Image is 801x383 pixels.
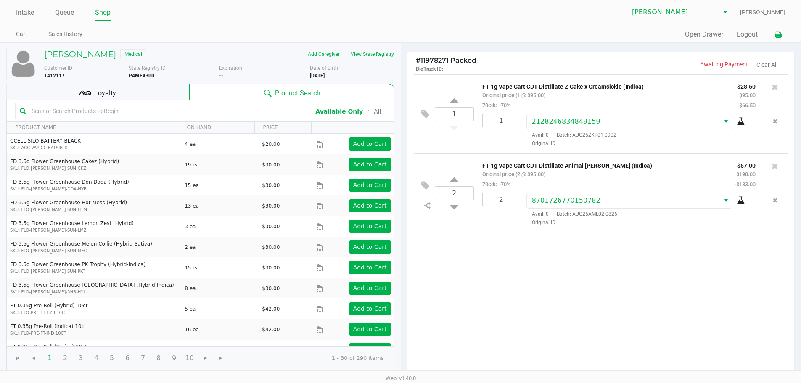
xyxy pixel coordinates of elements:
[10,330,177,336] p: SKU: FLO-PRE-FT-IND.10CT
[7,154,181,175] td: FD 3.5g Flower Greenhouse Cakez (Hybrid)
[10,186,177,192] p: SKU: FLO-[PERSON_NAME]-DDA-HYB
[262,285,280,291] span: $30.00
[262,327,280,333] span: $42.00
[262,224,280,230] span: $30.00
[349,302,391,315] button: Add to Cart
[104,350,120,366] span: Page 5
[302,48,345,61] button: Add Caregiver
[353,326,387,333] app-button-loader: Add to Cart
[73,350,89,366] span: Page 3
[181,216,258,237] td: 3 ea
[7,257,181,278] td: FD 3.5g Flower Greenhouse PK Trophy (Hybrid-Indica)
[44,49,116,59] h5: [PERSON_NAME]
[151,350,167,366] span: Page 8
[10,227,177,233] p: SKU: FLO-[PERSON_NAME]-SUN-LMZ
[10,268,177,275] p: SKU: FLO-[PERSON_NAME]-SUN-PKT
[44,65,72,71] span: Customer ID
[345,48,394,61] button: View State Registry
[48,29,82,40] a: Sales History
[349,199,391,212] button: Add to Cart
[482,92,545,98] small: Original price (1 @ $95.00)
[202,355,209,362] span: Go to the next page
[719,5,731,20] button: Select
[181,195,258,216] td: 13 ea
[482,102,510,108] small: 70cdt:
[349,158,391,171] button: Add to Cart
[275,88,320,98] span: Product Search
[632,7,714,17] span: [PERSON_NAME]
[720,193,732,208] button: Select
[420,200,435,211] inline-svg: Split item qty to new line
[94,88,116,98] span: Loyalty
[7,340,181,360] td: FT 0.35g Pre-Roll (Sativa) 10ct
[349,179,391,192] button: Add to Cart
[769,114,781,129] button: Remove the package from the orderLine
[262,182,280,188] span: $30.00
[526,132,616,138] span: Avail: 0 Batch: AUG25ZKR01-0902
[310,73,325,79] b: [DATE]
[7,298,181,319] td: FT 0.35g Pre-Roll (Hybrid) 10ct
[88,350,104,366] span: Page 4
[497,181,510,188] span: -70%
[181,175,258,195] td: 15 ea
[181,340,258,360] td: 20 ea
[10,165,177,172] p: SKU: FLO-[PERSON_NAME]-SUN-CKZ
[363,107,374,115] span: ᛫
[16,7,34,18] a: Intake
[526,211,617,217] span: Avail: 0 Batch: AUG25AML02-0826
[15,355,21,362] span: Go to the first page
[262,244,280,250] span: $30.00
[10,248,177,254] p: SKU: FLO-[PERSON_NAME]-SUN-MEC
[353,161,387,168] app-button-loader: Add to Cart
[497,102,510,108] span: -70%
[262,306,280,312] span: $42.00
[386,375,416,381] span: Web: v1.40.0
[736,171,756,177] small: $190.00
[7,122,178,134] th: PRODUCT NAME
[10,350,26,366] span: Go to the first page
[181,319,258,340] td: 16 ea
[44,73,65,79] b: 1412117
[7,216,181,237] td: FD 3.5g Flower Greenhouse Lemon Zest (Hybrid)
[26,350,42,366] span: Go to the previous page
[218,355,225,362] span: Go to the last page
[262,162,280,168] span: $30.00
[482,171,545,177] small: Original price (2 @ $95.00)
[181,278,258,298] td: 8 ea
[685,29,723,40] button: Open Drawer
[549,211,557,217] span: ·
[738,102,756,108] small: -$66.50
[353,264,387,271] app-button-loader: Add to Cart
[735,181,756,188] small: -$133.00
[95,7,111,18] a: Shop
[416,66,443,72] span: BioTrack ID:
[262,141,280,147] span: $20.00
[198,350,214,366] span: Go to the next page
[353,182,387,188] app-button-loader: Add to Cart
[135,350,151,366] span: Page 7
[601,60,748,69] p: Awaiting Payment
[181,134,258,154] td: 4 ea
[262,203,280,209] span: $30.00
[10,309,177,316] p: SKU: FLO-PRE-FT-HYB.10CT
[349,261,391,274] button: Add to Cart
[349,220,391,233] button: Add to Cart
[353,243,387,250] app-button-loader: Add to Cart
[532,196,600,204] span: 8701726770150782
[740,8,785,17] span: [PERSON_NAME]
[532,117,600,125] span: 2128246834849159
[120,49,146,59] span: Medical
[349,137,391,151] button: Add to Cart
[219,73,223,79] b: --
[166,350,182,366] span: Page 9
[30,355,37,362] span: Go to the previous page
[42,350,58,366] span: Page 1
[57,350,73,366] span: Page 2
[10,145,177,151] p: SKU: ACC-VAP-CC-BATSIBLK
[236,354,384,362] kendo-pager-info: 1 - 30 of 290 items
[129,65,166,71] span: State Registry ID
[16,29,27,40] a: Cart
[119,350,135,366] span: Page 6
[526,219,756,226] span: Original ID:
[353,202,387,209] app-button-loader: Add to Cart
